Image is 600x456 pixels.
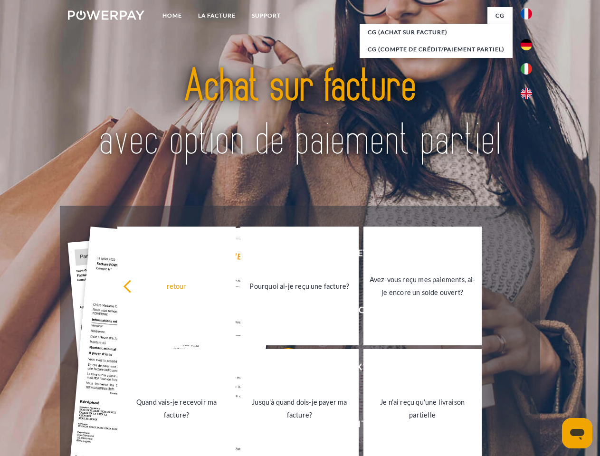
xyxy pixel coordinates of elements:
a: CG [487,7,513,24]
img: de [521,39,532,50]
img: fr [521,8,532,19]
img: logo-powerpay-white.svg [68,10,144,20]
img: en [521,88,532,99]
a: Support [244,7,289,24]
div: Avez-vous reçu mes paiements, ai-je encore un solde ouvert? [369,273,476,299]
a: Avez-vous reçu mes paiements, ai-je encore un solde ouvert? [363,227,482,345]
a: CG (achat sur facture) [360,24,513,41]
a: Home [154,7,190,24]
a: CG (Compte de crédit/paiement partiel) [360,41,513,58]
div: Pourquoi ai-je reçu une facture? [246,279,353,292]
img: title-powerpay_fr.svg [91,46,509,182]
iframe: Bouton de lancement de la fenêtre de messagerie [562,418,592,448]
div: Quand vais-je recevoir ma facture? [123,396,230,421]
a: LA FACTURE [190,7,244,24]
div: retour [123,279,230,292]
img: it [521,63,532,75]
div: Jusqu'à quand dois-je payer ma facture? [246,396,353,421]
div: Je n'ai reçu qu'une livraison partielle [369,396,476,421]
